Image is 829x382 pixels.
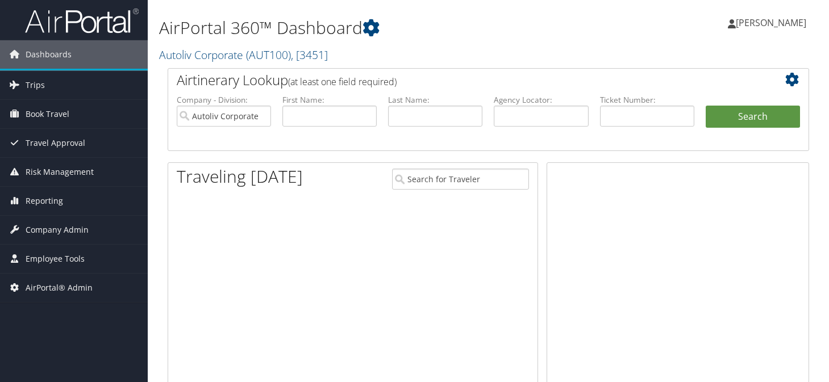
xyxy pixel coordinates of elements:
[392,169,529,190] input: Search for Traveler
[26,216,89,244] span: Company Admin
[736,16,806,29] span: [PERSON_NAME]
[246,47,291,62] span: ( AUT100 )
[25,7,139,34] img: airportal-logo.png
[177,70,747,90] h2: Airtinerary Lookup
[26,187,63,215] span: Reporting
[26,100,69,128] span: Book Travel
[388,94,482,106] label: Last Name:
[177,94,271,106] label: Company - Division:
[159,16,598,40] h1: AirPortal 360™ Dashboard
[26,274,93,302] span: AirPortal® Admin
[728,6,818,40] a: [PERSON_NAME]
[288,75,397,88] span: (at least one field required)
[26,40,72,69] span: Dashboards
[600,94,694,106] label: Ticket Number:
[26,129,85,157] span: Travel Approval
[282,94,377,106] label: First Name:
[159,47,328,62] a: Autoliv Corporate
[26,245,85,273] span: Employee Tools
[26,158,94,186] span: Risk Management
[706,106,800,128] button: Search
[177,165,303,188] h1: Traveling [DATE]
[26,71,45,99] span: Trips
[494,94,588,106] label: Agency Locator:
[291,47,328,62] span: , [ 3451 ]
